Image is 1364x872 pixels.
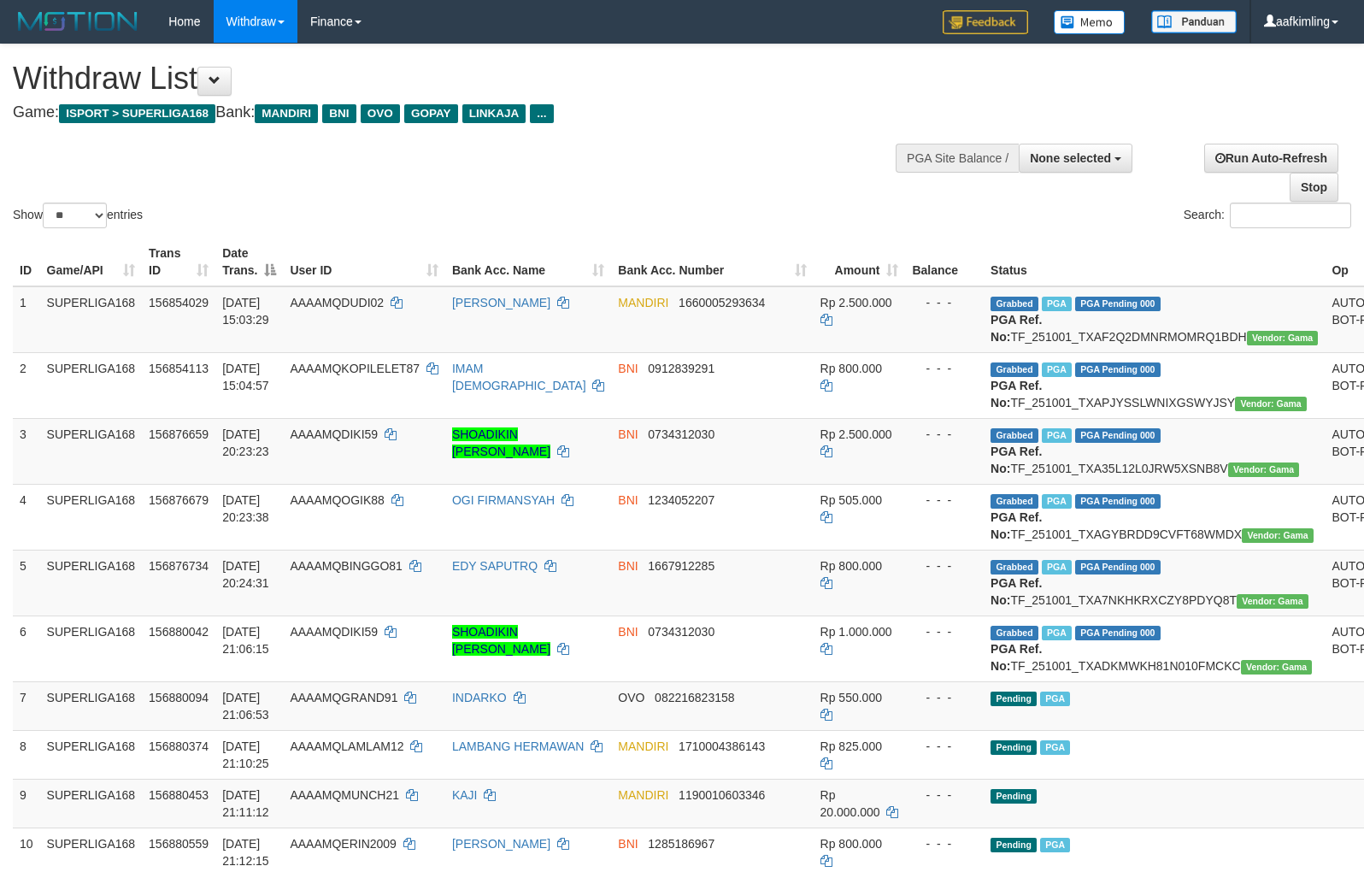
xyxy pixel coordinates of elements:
[820,691,882,704] span: Rp 550.000
[991,692,1037,706] span: Pending
[618,691,644,704] span: OVO
[905,238,984,286] th: Balance
[991,428,1038,443] span: Grabbed
[1075,560,1161,574] span: PGA Pending
[618,739,668,753] span: MANDIRI
[912,738,977,755] div: - - -
[984,238,1325,286] th: Status
[452,788,478,802] a: KAJI
[1242,528,1314,543] span: Vendor URL: https://trx31.1velocity.biz
[991,362,1038,377] span: Grabbed
[1040,838,1070,852] span: Marked by aafphoenmanit
[149,296,209,309] span: 156854029
[452,691,507,704] a: INDARKO
[984,352,1325,418] td: TF_251001_TXAPJYSSLWNIXGSWYJSY
[648,493,714,507] span: Copy 1234052207 to clipboard
[13,62,892,96] h1: Withdraw List
[820,493,882,507] span: Rp 505.000
[648,362,714,375] span: Copy 0912839291 to clipboard
[912,787,977,804] div: - - -
[13,779,40,828] td: 9
[452,739,585,753] a: LAMBANG HERMAWAN
[1075,362,1161,377] span: PGA Pending
[13,418,40,484] td: 3
[912,492,977,509] div: - - -
[13,681,40,730] td: 7
[1075,297,1161,311] span: PGA Pending
[142,238,215,286] th: Trans ID: activate to sort column ascending
[149,427,209,441] span: 156876659
[991,626,1038,640] span: Grabbed
[404,104,458,123] span: GOPAY
[896,144,1019,173] div: PGA Site Balance /
[149,788,209,802] span: 156880453
[222,788,269,819] span: [DATE] 21:11:12
[40,779,143,828] td: SUPERLIGA168
[1247,331,1319,345] span: Vendor URL: https://trx31.1velocity.biz
[1184,203,1351,228] label: Search:
[991,740,1037,755] span: Pending
[222,493,269,524] span: [DATE] 20:23:38
[1228,463,1300,477] span: Vendor URL: https://trx31.1velocity.biz
[255,104,318,123] span: MANDIRI
[1230,203,1351,228] input: Search:
[991,379,1042,409] b: PGA Ref. No:
[13,550,40,616] td: 5
[1290,173,1338,202] a: Stop
[149,625,209,639] span: 156880042
[618,427,638,441] span: BNI
[618,625,638,639] span: BNI
[984,616,1325,681] td: TF_251001_TXADKMWKH81N010FMCKC
[1075,494,1161,509] span: PGA Pending
[1075,626,1161,640] span: PGA Pending
[679,739,765,753] span: Copy 1710004386143 to clipboard
[452,837,550,851] a: [PERSON_NAME]
[222,625,269,656] span: [DATE] 21:06:15
[40,238,143,286] th: Game/API: activate to sort column ascending
[820,559,882,573] span: Rp 800.000
[991,494,1038,509] span: Grabbed
[1042,626,1072,640] span: Marked by aafphoenmanit
[452,427,550,458] a: SHOADIKIN [PERSON_NAME]
[530,104,553,123] span: ...
[283,238,445,286] th: User ID: activate to sort column ascending
[13,352,40,418] td: 2
[820,362,882,375] span: Rp 800.000
[13,616,40,681] td: 6
[1019,144,1132,173] button: None selected
[912,835,977,852] div: - - -
[290,691,397,704] span: AAAAMQGRAND91
[462,104,526,123] span: LINKAJA
[290,837,397,851] span: AAAAMQERIN2009
[40,484,143,550] td: SUPERLIGA168
[290,625,378,639] span: AAAAMQDIKI59
[618,559,638,573] span: BNI
[991,642,1042,673] b: PGA Ref. No:
[1030,151,1111,165] span: None selected
[452,362,586,392] a: IMAM [DEMOGRAPHIC_DATA]
[40,418,143,484] td: SUPERLIGA168
[290,427,378,441] span: AAAAMQDIKI59
[648,559,714,573] span: Copy 1667912285 to clipboard
[1235,397,1307,411] span: Vendor URL: https://trx31.1velocity.biz
[290,559,402,573] span: AAAAMQBINGGO81
[322,104,356,123] span: BNI
[679,788,765,802] span: Copy 1190010603346 to clipboard
[991,445,1042,475] b: PGA Ref. No:
[1075,428,1161,443] span: PGA Pending
[814,238,906,286] th: Amount: activate to sort column ascending
[912,689,977,706] div: - - -
[290,362,420,375] span: AAAAMQKOPILELET87
[984,484,1325,550] td: TF_251001_TXAGYBRDD9CVFT68WMDX
[13,203,143,228] label: Show entries
[991,313,1042,344] b: PGA Ref. No:
[290,296,384,309] span: AAAAMQDUDI02
[991,838,1037,852] span: Pending
[648,837,714,851] span: Copy 1285186967 to clipboard
[991,576,1042,607] b: PGA Ref. No:
[290,493,384,507] span: AAAAMQOGIK88
[991,560,1038,574] span: Grabbed
[991,297,1038,311] span: Grabbed
[149,739,209,753] span: 156880374
[648,625,714,639] span: Copy 0734312030 to clipboard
